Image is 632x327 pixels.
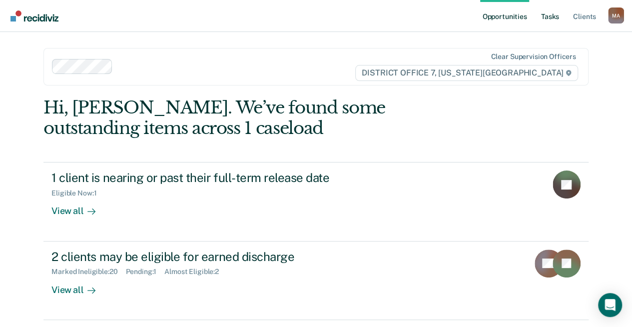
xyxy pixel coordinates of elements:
div: Eligible Now : 1 [51,189,104,197]
div: M A [608,7,624,23]
div: Open Intercom Messenger [598,293,622,317]
div: Almost Eligible : 2 [164,267,227,276]
span: DISTRICT OFFICE 7, [US_STATE][GEOGRAPHIC_DATA] [355,65,578,81]
div: 2 clients may be eligible for earned discharge [51,249,402,264]
div: Marked Ineligible : 20 [51,267,125,276]
div: Pending : 1 [125,267,164,276]
div: View all [51,276,107,295]
div: 1 client is nearing or past their full-term release date [51,170,402,185]
img: Recidiviz [10,10,58,21]
div: Hi, [PERSON_NAME]. We’ve found some outstanding items across 1 caseload [43,97,479,138]
a: 1 client is nearing or past their full-term release dateEligible Now:1View all [43,162,589,241]
a: 2 clients may be eligible for earned dischargeMarked Ineligible:20Pending:1Almost Eligible:2View all [43,241,589,320]
div: Clear supervision officers [491,52,576,61]
button: Profile dropdown button [608,7,624,23]
div: View all [51,197,107,217]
